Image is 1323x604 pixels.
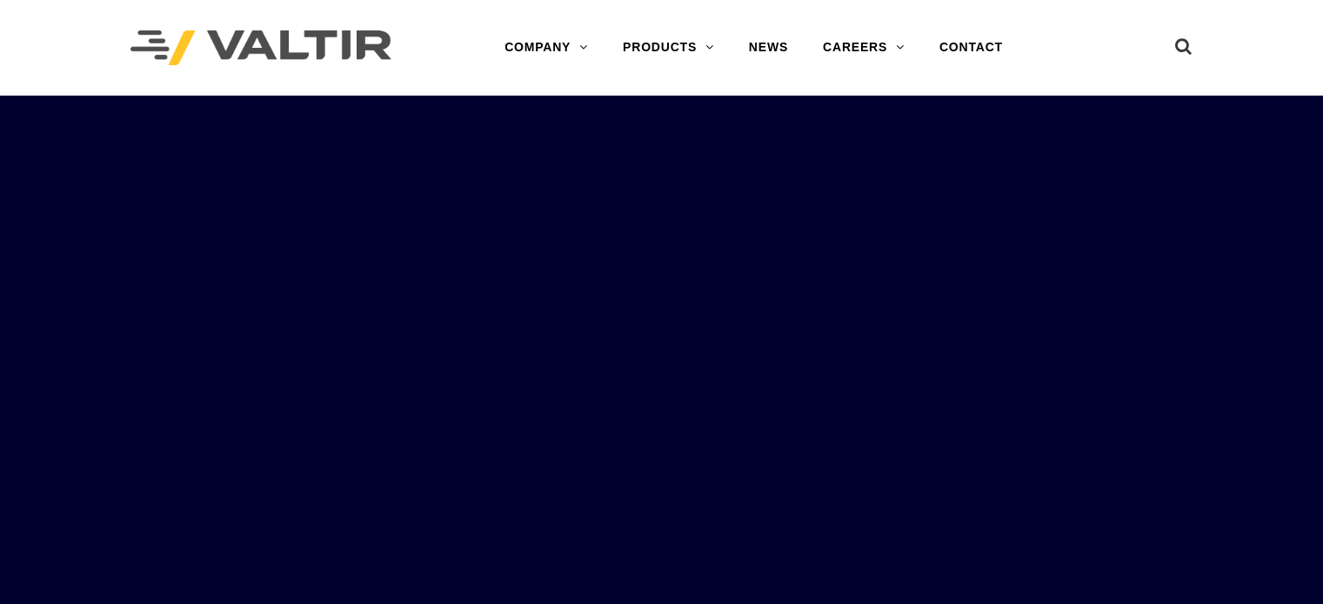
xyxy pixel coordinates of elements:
[805,30,922,65] a: CAREERS
[487,30,605,65] a: COMPANY
[130,30,391,66] img: Valtir
[732,30,805,65] a: NEWS
[605,30,732,65] a: PRODUCTS
[922,30,1020,65] a: CONTACT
